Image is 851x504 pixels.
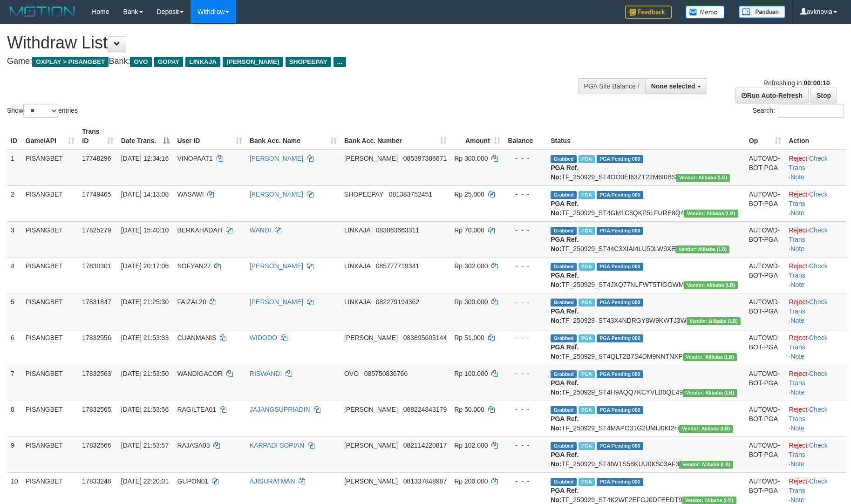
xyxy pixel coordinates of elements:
[177,406,216,413] span: RAGILTEA01
[789,334,807,341] a: Reject
[286,57,331,67] span: SHOPEEPAY
[547,293,745,329] td: TF_250929_ST43X4NDRGY8W9KWTJ3W
[250,370,282,377] a: RISWANDI
[82,406,111,413] span: 17832565
[597,478,643,486] span: PGA Pending
[7,365,22,401] td: 7
[597,406,643,414] span: PGA Pending
[22,221,78,257] td: PISANGBET
[344,262,370,270] span: LINKAJA
[7,123,22,150] th: ID
[508,477,543,486] div: - - -
[508,333,543,342] div: - - -
[344,155,398,162] span: [PERSON_NAME]
[403,155,447,162] span: Copy 085397386671 to clipboard
[121,298,169,306] span: [DATE] 21:25:30
[789,155,807,162] a: Reject
[82,477,111,485] span: 17833248
[82,334,111,341] span: 17832556
[579,263,595,271] span: Marked by avkjunita
[177,477,208,485] span: GUPON01
[7,257,22,293] td: 4
[344,477,398,485] span: [PERSON_NAME]
[7,57,558,66] h4: Game: Bank:
[810,88,837,103] a: Stop
[551,299,577,306] span: Grabbed
[579,227,595,235] span: Marked by avkjunita
[177,191,204,198] span: WASAWI
[250,298,303,306] a: [PERSON_NAME]
[745,436,785,472] td: AUTOWD-BOT-PGA
[551,227,577,235] span: Grabbed
[508,297,543,306] div: - - -
[23,104,58,118] select: Showentries
[173,123,245,150] th: User ID: activate to sort column ascending
[508,225,543,235] div: - - -
[177,442,210,449] span: RAJASA03
[785,329,847,365] td: · ·
[789,191,827,207] a: Check Trans
[551,370,577,378] span: Grabbed
[789,334,827,351] a: Check Trans
[376,262,419,270] span: Copy 085777719341 to clipboard
[745,123,785,150] th: Op: activate to sort column ascending
[745,257,785,293] td: AUTOWD-BOT-PGA
[785,185,847,221] td: · ·
[154,57,184,67] span: GOPAY
[789,370,827,387] a: Check Trans
[597,263,643,271] span: PGA Pending
[579,370,595,378] span: Marked by avknovia
[246,123,340,150] th: Bank Acc. Name: activate to sort column ascending
[117,123,174,150] th: Date Trans.: activate to sort column descending
[32,57,109,67] span: OXPLAY > PISANGBET
[789,262,807,270] a: Reject
[789,442,827,458] a: Check Trans
[789,370,807,377] a: Reject
[508,190,543,199] div: - - -
[684,210,738,218] span: Vendor URL: https://dashboard.q2checkout.com/secure
[551,334,577,342] span: Grabbed
[223,57,283,67] span: [PERSON_NAME]
[177,262,211,270] span: SOFYAN27
[177,298,206,306] span: FAIZAL20
[250,155,303,162] a: [PERSON_NAME]
[508,261,543,271] div: - - -
[551,478,577,486] span: Grabbed
[389,191,432,198] span: Copy 081383752451 to clipboard
[364,370,408,377] span: Copy 085750836766 to clipboard
[551,343,579,360] b: PGA Ref. No:
[790,281,804,288] a: Note
[250,334,277,341] a: WIDODO
[121,406,169,413] span: [DATE] 21:53:56
[579,406,595,414] span: Marked by avknovia
[177,334,216,341] span: CUANMANIS
[22,150,78,186] td: PISANGBET
[790,460,804,468] a: Note
[22,365,78,401] td: PISANGBET
[789,226,807,234] a: Reject
[790,353,804,360] a: Note
[547,123,745,150] th: Status
[579,155,595,163] span: Marked by avkyakub
[739,6,785,18] img: panduan.png
[344,442,398,449] span: [PERSON_NAME]
[344,226,370,234] span: LINKAJA
[121,226,169,234] span: [DATE] 15:40:10
[177,155,213,162] span: VINOPAAT1
[334,57,346,67] span: ...
[121,442,169,449] span: [DATE] 21:53:57
[508,369,543,378] div: - - -
[579,334,595,342] span: Marked by avknovia
[508,441,543,450] div: - - -
[22,123,78,150] th: Game/API: activate to sort column ascending
[745,365,785,401] td: AUTOWD-BOT-PGA
[250,262,303,270] a: [PERSON_NAME]
[551,487,579,504] b: PGA Ref. No:
[789,442,807,449] a: Reject
[551,236,579,252] b: PGA Ref. No:
[547,436,745,472] td: TF_250929_ST4IWTS58KUU0KS03AF3
[344,191,383,198] span: SHOPEEPAY
[683,353,737,361] span: Vendor URL: https://dashboard.q2checkout.com/secure
[579,299,595,306] span: Marked by avknovia
[597,370,643,378] span: PGA Pending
